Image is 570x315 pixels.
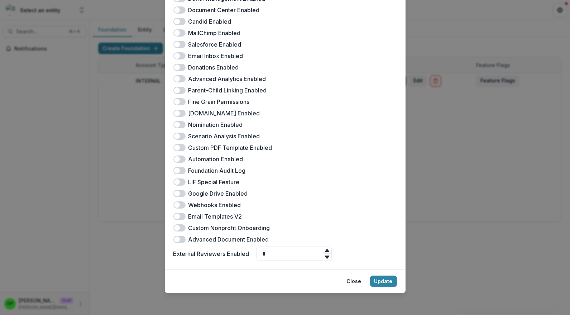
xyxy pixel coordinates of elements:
[188,52,243,60] label: Email Inbox Enabled
[188,224,270,232] label: Custom Nonprofit Onboarding
[188,86,267,95] label: Parent-Child Linking Enabled
[188,120,243,129] label: Nomination Enabled
[188,143,272,152] label: Custom PDF Template Enabled
[188,6,260,14] label: Document Center Enabled
[188,97,250,106] label: Fine Grain Permissions
[188,189,248,198] label: Google Drive Enabled
[188,40,241,49] label: Salesforce Enabled
[188,29,241,37] label: MailChimp Enabled
[370,276,397,287] button: Update
[188,17,231,26] label: Candid Enabled
[188,155,243,163] label: Automation Enabled
[188,63,239,72] label: Donations Enabled
[188,132,260,140] label: Scenario Analysis Enabled
[173,249,249,258] label: External Reviewers Enabled
[188,235,269,244] label: Advanced Document Enabled
[188,212,242,221] label: Email Templates V2
[188,201,241,209] label: Webhooks Enabled
[188,109,260,118] label: [DOMAIN_NAME] Enabled
[188,178,240,186] label: LIF Special Feature
[343,276,366,287] button: Close
[188,166,246,175] label: Foundation Audit Log
[188,75,266,83] label: Advanced Analytics Enabled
